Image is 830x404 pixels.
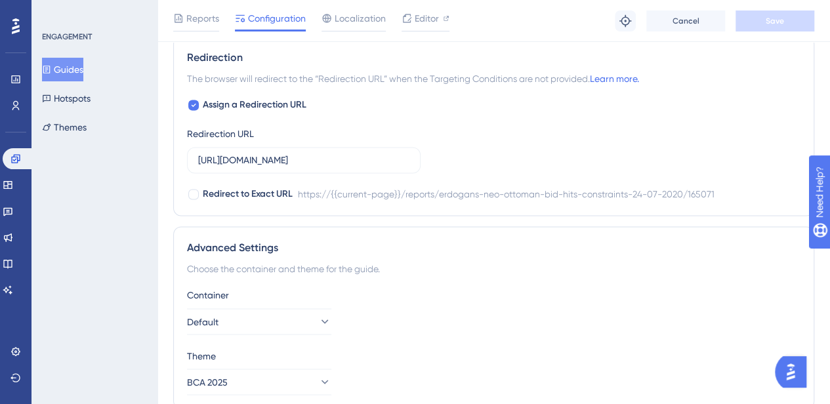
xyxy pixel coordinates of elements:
div: Container [187,287,800,303]
button: BCA 2025 [187,369,331,395]
button: Cancel [646,10,725,31]
span: Reports [186,10,219,26]
div: https://{{current-page}}/reports/erdogans-neo-ottoman-bid-hits-constraints-24-07-2020/165071 [298,186,715,202]
span: Configuration [248,10,306,26]
span: Need Help? [31,3,82,19]
div: Advanced Settings [187,240,800,256]
div: ENGAGEMENT [42,31,92,42]
span: Assign a Redirection URL [203,97,306,113]
button: Guides [42,58,83,81]
span: Redirect to Exact URL [203,186,293,202]
button: Hotspots [42,87,91,110]
iframe: UserGuiding AI Assistant Launcher [775,352,814,392]
span: BCA 2025 [187,374,228,390]
a: Learn more. [590,73,639,84]
input: https://www.example.com/ [198,153,409,167]
div: Theme [187,348,800,363]
span: Default [187,313,218,329]
span: The browser will redirect to the “Redirection URL” when the Targeting Conditions are not provided. [187,71,639,87]
button: Save [736,10,814,31]
span: Localization [335,10,386,26]
span: Editor [415,10,439,26]
span: Cancel [673,16,699,26]
button: Themes [42,115,87,139]
div: Choose the container and theme for the guide. [187,261,800,277]
div: Redirection [187,50,800,66]
div: Redirection URL [187,126,254,142]
button: Default [187,308,331,334]
span: Save [766,16,784,26]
